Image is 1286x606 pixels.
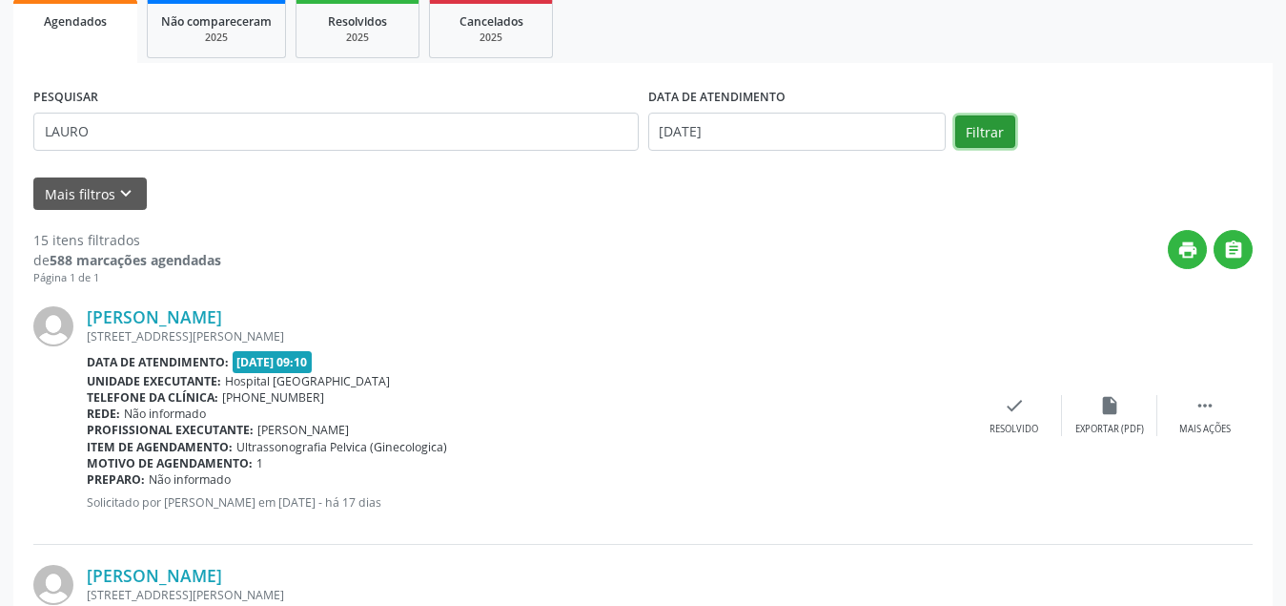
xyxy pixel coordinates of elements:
div: 15 itens filtrados [33,230,221,250]
label: DATA DE ATENDIMENTO [648,83,786,113]
span: Hospital [GEOGRAPHIC_DATA] [225,373,390,389]
div: de [33,250,221,270]
b: Motivo de agendamento: [87,455,253,471]
button: Mais filtroskeyboard_arrow_down [33,178,147,211]
i: insert_drive_file [1099,395,1120,416]
div: [STREET_ADDRESS][PERSON_NAME] [87,328,967,345]
span: [PERSON_NAME] [257,422,349,438]
div: [STREET_ADDRESS][PERSON_NAME] [87,587,967,603]
span: 1 [256,455,263,471]
i: keyboard_arrow_down [115,183,136,204]
b: Profissional executante: [87,422,254,438]
img: img [33,565,73,605]
i: check [1004,395,1025,416]
b: Data de atendimento: [87,354,229,370]
div: Página 1 de 1 [33,270,221,286]
b: Preparo: [87,471,145,488]
b: Rede: [87,406,120,422]
div: 2025 [443,31,539,45]
div: 2025 [161,31,272,45]
div: Exportar (PDF) [1075,423,1144,436]
span: Agendados [44,13,107,30]
span: Resolvidos [328,13,387,30]
i:  [1194,395,1215,416]
input: Selecione um intervalo [648,113,946,151]
span: Ultrassonografia Pelvica (Ginecologica) [236,439,447,455]
i:  [1223,240,1244,261]
div: 2025 [310,31,405,45]
div: Resolvido [990,423,1038,436]
b: Item de agendamento: [87,439,233,455]
button: print [1168,230,1207,269]
span: Não informado [124,406,206,422]
span: [PHONE_NUMBER] [222,389,324,406]
label: PESQUISAR [33,83,98,113]
span: Cancelados [459,13,523,30]
span: Não informado [149,471,231,488]
img: img [33,306,73,346]
button: Filtrar [955,115,1015,148]
b: Telefone da clínica: [87,389,218,406]
a: [PERSON_NAME] [87,306,222,327]
input: Nome, CNS [33,113,639,151]
a: [PERSON_NAME] [87,565,222,586]
strong: 588 marcações agendadas [50,251,221,269]
p: Solicitado por [PERSON_NAME] em [DATE] - há 17 dias [87,494,967,511]
b: Unidade executante: [87,373,221,389]
button:  [1214,230,1253,269]
div: Mais ações [1179,423,1231,436]
i: print [1177,240,1198,261]
span: Não compareceram [161,13,272,30]
span: [DATE] 09:10 [233,351,313,373]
